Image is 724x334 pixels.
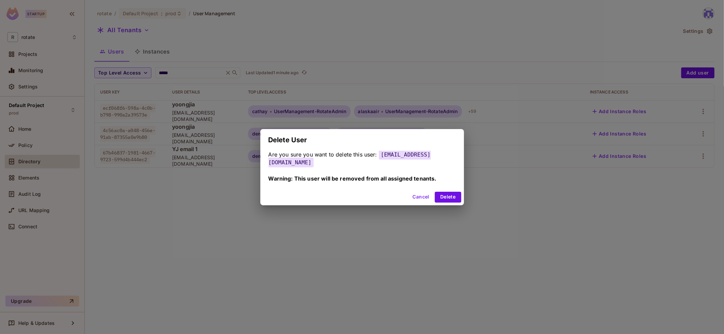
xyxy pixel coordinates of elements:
button: Delete [435,192,461,203]
span: [EMAIL_ADDRESS][DOMAIN_NAME] [268,150,431,167]
span: Warning: This user will be removed from all assigned tenants. [268,175,437,182]
span: Are you sure you want to delete this user: [268,151,377,158]
h2: Delete User [260,129,464,151]
button: Cancel [410,192,432,203]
